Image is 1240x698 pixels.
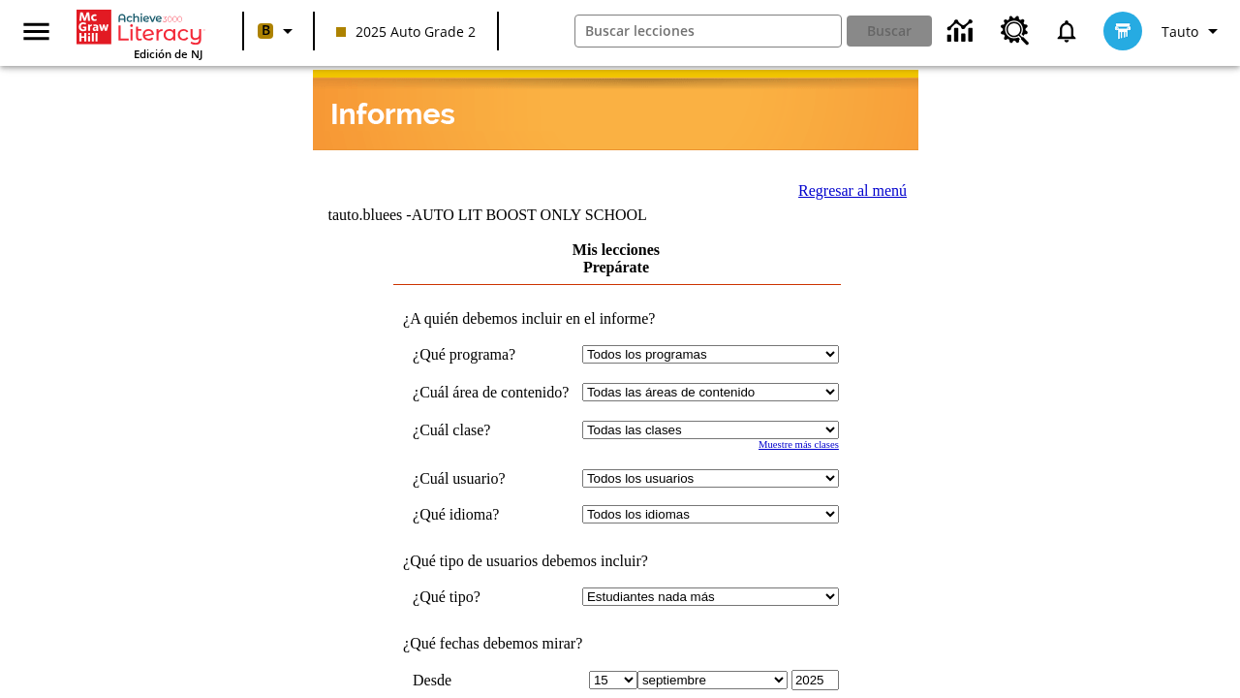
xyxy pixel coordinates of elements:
a: Muestre más clases [759,439,839,450]
span: B [262,18,270,43]
div: Portada [77,6,202,61]
td: ¿Qué programa? [413,345,573,364]
button: Perfil/Configuración [1154,14,1232,48]
td: ¿A quién debemos incluir en el informe? [393,310,839,328]
td: Desde [413,670,573,690]
button: Escoja un nuevo avatar [1092,6,1154,56]
td: ¿Qué tipo? [413,587,573,606]
img: avatar image [1103,12,1142,50]
nobr: ¿Cuál área de contenido? [413,384,569,400]
td: ¿Qué tipo de usuarios debemos incluir? [393,553,839,570]
input: Buscar campo [575,16,842,47]
a: Centro de información [936,5,989,58]
a: Regresar al menú [798,182,907,199]
td: tauto.bluees - [327,206,684,224]
button: Boost El color de la clase es anaranjado claro. Cambiar el color de la clase. [250,14,307,48]
td: ¿Qué idioma? [413,505,573,523]
span: 2025 Auto Grade 2 [336,21,476,42]
span: Edición de NJ [134,47,202,61]
td: ¿Cuál usuario? [413,469,573,488]
nobr: AUTO LIT BOOST ONLY SCHOOL [412,206,647,223]
td: ¿Qué fechas debemos mirar? [393,635,839,652]
span: Tauto [1162,21,1198,42]
button: Abrir el menú lateral [8,3,65,60]
a: Centro de recursos, Se abrirá en una pestaña nueva. [989,5,1041,57]
a: Mis lecciones Prepárate [573,241,660,275]
td: ¿Cuál clase? [413,421,573,439]
img: header [313,70,918,150]
a: Notificaciones [1041,6,1092,56]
